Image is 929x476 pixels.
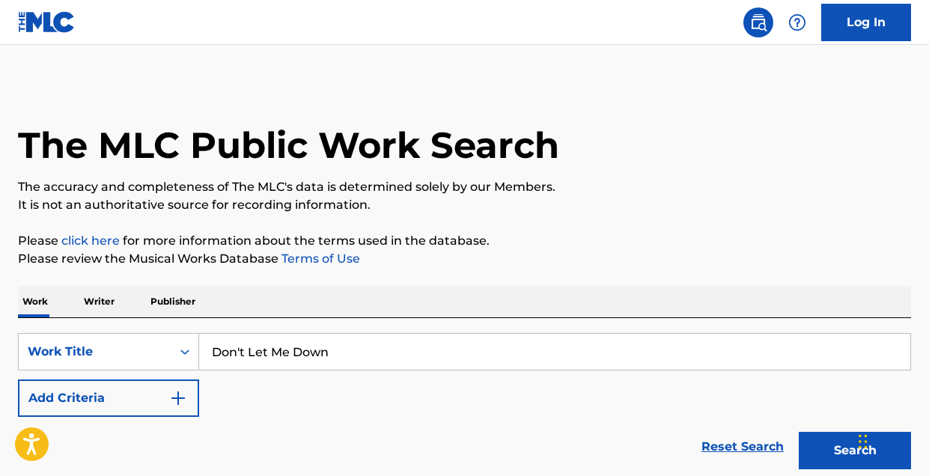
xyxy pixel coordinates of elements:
[18,196,911,214] p: It is not an authoritative source for recording information.
[18,286,52,317] p: Work
[18,178,911,196] p: The accuracy and completeness of The MLC's data is determined solely by our Members.
[18,379,199,417] button: Add Criteria
[18,11,76,33] img: MLC Logo
[146,286,200,317] p: Publisher
[788,13,806,31] img: help
[854,404,929,476] iframe: Chat Widget
[749,13,767,31] img: search
[18,123,559,168] h1: The MLC Public Work Search
[694,430,791,463] a: Reset Search
[18,250,911,268] p: Please review the Musical Works Database
[169,389,187,407] img: 9d2ae6d4665cec9f34b9.svg
[79,286,119,317] p: Writer
[799,432,911,469] button: Search
[18,232,911,250] p: Please for more information about the terms used in the database.
[821,4,911,41] a: Log In
[28,343,162,361] div: Work Title
[278,251,360,266] a: Terms of Use
[859,419,868,464] div: Drag
[61,234,120,248] a: click here
[782,7,812,37] div: Help
[743,7,773,37] a: Public Search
